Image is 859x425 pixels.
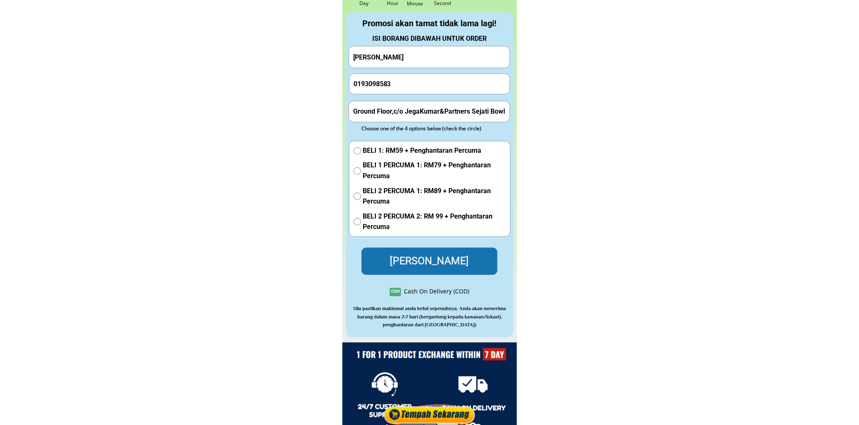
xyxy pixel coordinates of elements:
[349,305,510,329] h3: Sila pastikan maklumat anda betul sepenuhnya. Anda akan menerima barang dalam masa 2-7 hari (berg...
[351,102,507,122] input: Address(Ex: 52 Jalan Wirawati 7, Maluri, 55100 Kuala Lumpur)
[352,74,508,94] input: Phone Number/ Nombor Telefon
[390,288,401,295] h3: COD
[347,17,513,30] div: Promosi akan tamat tidak lama lagi!
[363,160,506,181] span: BELI 1 PERCUMA 1: RM79 + Penghantaran Percuma
[351,47,507,68] input: Your Full Name/ Nama Penuh
[363,186,506,207] span: BELI 2 PERCUMA 1: RM89 + Penghantaran Percuma
[347,33,513,44] div: ISI BORANG DIBAWAH UNTUK ORDER
[363,146,506,157] span: BELI 1: RM59 + Penghantaran Percuma
[358,247,501,276] p: [PERSON_NAME]
[404,287,469,296] div: Cash On Delivery (COD)
[363,211,506,233] span: BELI 2 PERCUMA 2: RM 99 + Penghantaran Percuma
